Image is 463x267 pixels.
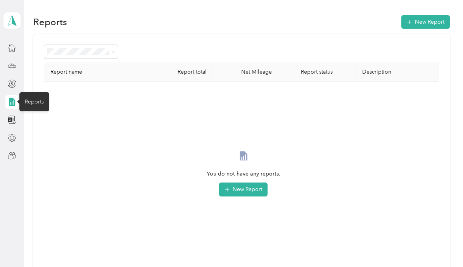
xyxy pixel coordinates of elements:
button: New Report [401,15,450,29]
th: Description [356,62,442,82]
th: Report name [44,62,148,82]
th: Net Mileage [213,62,278,82]
span: You do not have any reports. [207,170,280,178]
th: Report total [148,62,213,82]
button: New Report [219,183,268,196]
iframe: Everlance-gr Chat Button Frame [420,224,463,267]
div: Reports [19,92,49,111]
div: Report status [284,69,350,75]
h1: Reports [33,18,67,26]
